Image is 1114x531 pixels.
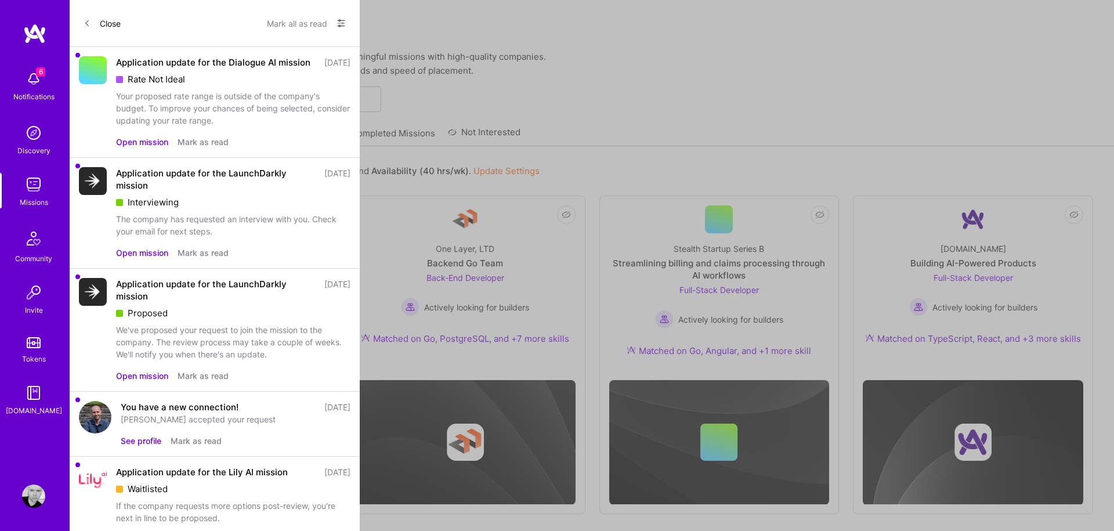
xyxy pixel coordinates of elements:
button: Close [84,14,121,32]
div: Interviewing [116,196,350,208]
div: Your proposed rate range is outside of the company's budget. To improve your chances of being sel... [116,90,350,127]
a: User Avatar [19,485,48,508]
div: Discovery [17,145,50,157]
div: Proposed [116,307,350,319]
div: Application update for the Dialogue AI mission [116,56,310,68]
button: Mark as read [171,435,222,447]
div: You have a new connection! [121,401,238,413]
button: Mark as read [178,136,229,148]
button: Mark as read [178,370,229,382]
img: User Avatar [22,485,45,508]
img: tokens [27,337,41,348]
div: Invite [25,304,43,316]
div: [DATE] [324,167,350,192]
img: logo [23,23,46,44]
button: Open mission [116,247,168,259]
div: Application update for the Lily AI mission [116,466,288,478]
img: discovery [22,121,45,145]
div: [DATE] [324,401,350,413]
button: See profile [121,435,161,447]
div: We've proposed your request to join the mission to the company. The review process may take a cou... [116,324,350,360]
img: guide book [22,381,45,404]
img: user avatar [79,401,111,434]
div: Community [15,252,52,265]
div: [DATE] [324,466,350,478]
div: Tokens [22,353,46,365]
div: Waitlisted [116,483,350,495]
div: Application update for the LaunchDarkly mission [116,167,317,192]
button: Mark as read [178,247,229,259]
div: [DATE] [324,56,350,68]
img: Company Logo [79,278,107,306]
div: The company has requested an interview with you. Check your email for next steps. [116,213,350,237]
button: Open mission [116,136,168,148]
div: Rate Not Ideal [116,73,350,85]
button: Mark all as read [267,14,327,32]
button: Open mission [116,370,168,382]
div: Missions [20,196,48,208]
div: Application update for the LaunchDarkly mission [116,278,317,302]
img: Invite [22,281,45,304]
div: [DATE] [324,278,350,302]
div: If the company requests more options post-review, you're next in line to be proposed. [116,500,350,524]
img: teamwork [22,173,45,196]
div: [PERSON_NAME] accepted your request [121,413,350,425]
img: Community [20,225,48,252]
img: Company Logo [79,472,107,489]
img: Company Logo [79,167,107,195]
div: [DOMAIN_NAME] [6,404,62,417]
